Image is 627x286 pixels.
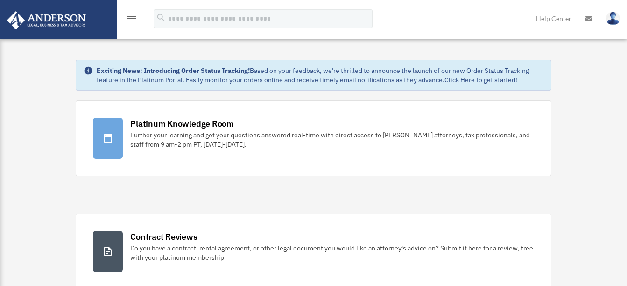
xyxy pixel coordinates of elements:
[156,13,166,23] i: search
[444,76,517,84] a: Click Here to get started!
[130,118,234,129] div: Platinum Knowledge Room
[130,243,534,262] div: Do you have a contract, rental agreement, or other legal document you would like an attorney's ad...
[4,11,89,29] img: Anderson Advisors Platinum Portal
[606,12,620,25] img: User Pic
[76,100,551,176] a: Platinum Knowledge Room Further your learning and get your questions answered real-time with dire...
[97,66,250,75] strong: Exciting News: Introducing Order Status Tracking!
[126,13,137,24] i: menu
[130,231,197,243] div: Contract Reviews
[126,16,137,24] a: menu
[130,130,534,149] div: Further your learning and get your questions answered real-time with direct access to [PERSON_NAM...
[97,66,543,85] div: Based on your feedback, we're thrilled to announce the launch of our new Order Status Tracking fe...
